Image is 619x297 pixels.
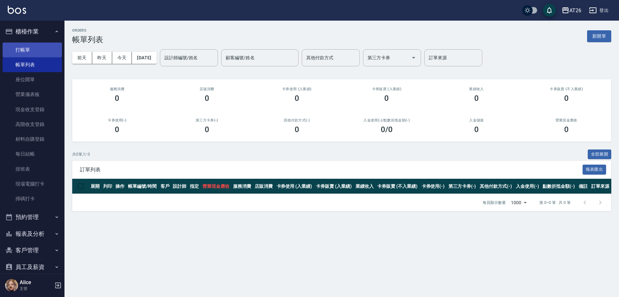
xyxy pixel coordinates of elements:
h2: ORDERS [72,28,103,33]
th: 訂單來源 [590,179,611,194]
button: 報表匯出 [583,165,606,175]
h3: 0 [295,125,299,134]
h3: 0 [205,125,209,134]
div: AT26 [569,6,581,14]
th: 服務消費 [231,179,253,194]
a: 現場電腦打卡 [3,177,62,191]
h3: 0 [564,94,569,103]
button: 前天 [72,52,92,64]
button: [DATE] [132,52,156,64]
h3: 服務消費 [80,87,154,91]
a: 座位開單 [3,72,62,87]
th: 指定 [188,179,201,194]
button: Open [408,53,419,63]
th: 卡券使用 (入業績) [275,179,315,194]
a: 報表匯出 [583,166,606,172]
h3: 0 [295,94,299,103]
h3: 0 [115,125,119,134]
button: 全部展開 [588,149,612,159]
th: 第三方卡券(-) [447,179,478,194]
a: 高階收支登錄 [3,117,62,132]
a: 打帳單 [3,43,62,57]
button: 預約管理 [3,209,62,225]
h3: 0 [115,94,119,103]
th: 操作 [114,179,126,194]
button: 客戶管理 [3,242,62,259]
a: 營業儀表板 [3,87,62,102]
button: AT26 [559,4,584,17]
th: 其他付款方式(-) [478,179,514,194]
button: 新開單 [587,30,611,42]
h2: 其他付款方式(-) [260,118,334,122]
img: Person [5,279,18,292]
span: 訂單列表 [80,167,583,173]
button: 員工及薪資 [3,259,62,275]
a: 掃碼打卡 [3,191,62,206]
button: 今天 [112,52,132,64]
a: 現金收支登錄 [3,102,62,117]
th: 入金使用(-) [514,179,541,194]
th: 帳單編號/時間 [126,179,159,194]
th: 業績收入 [354,179,376,194]
h2: 卡券販賣 (入業績) [349,87,424,91]
h3: 0 /0 [381,125,393,134]
h3: 0 [474,125,479,134]
th: 備註 [577,179,590,194]
th: 卡券販賣 (入業績) [314,179,354,194]
p: 共 0 筆, 1 / 0 [72,151,90,157]
h3: 0 [205,94,209,103]
img: Logo [8,6,26,14]
button: save [543,4,556,17]
h2: 第三方卡券(-) [170,118,244,122]
h2: 店販消費 [170,87,244,91]
a: 新開單 [587,33,611,39]
th: 營業現金應收 [201,179,232,194]
th: 客戶 [159,179,172,194]
h2: 卡券販賣 (不入業績) [529,87,604,91]
p: 主管 [20,286,53,292]
h2: 入金使用(-) /點數折抵金額(-) [349,118,424,122]
th: 卡券使用(-) [420,179,447,194]
button: 登出 [586,5,611,16]
h3: 0 [384,94,389,103]
th: 展開 [89,179,102,194]
p: 第 0–0 筆 共 0 筆 [539,200,571,206]
h5: Alice [20,279,53,286]
button: 報表及分析 [3,225,62,242]
h2: 卡券使用 (入業績) [260,87,334,91]
div: 1000 [508,194,529,211]
a: 帳單列表 [3,57,62,72]
a: 材料自購登錄 [3,132,62,147]
p: 每頁顯示數量 [483,200,506,206]
a: 每日結帳 [3,147,62,161]
h2: 卡券使用(-) [80,118,154,122]
h2: 業績收入 [439,87,514,91]
th: 設計師 [171,179,188,194]
th: 店販消費 [253,179,275,194]
h3: 0 [474,94,479,103]
button: 櫃檯作業 [3,23,62,40]
h3: 帳單列表 [72,35,103,44]
th: 卡券販賣 (不入業績) [376,179,420,194]
th: 點數折抵金額(-) [541,179,577,194]
button: 昨天 [92,52,112,64]
th: 列印 [102,179,114,194]
a: 排班表 [3,162,62,177]
h2: 入金儲值 [439,118,514,122]
h3: 0 [564,125,569,134]
h2: 營業現金應收 [529,118,604,122]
